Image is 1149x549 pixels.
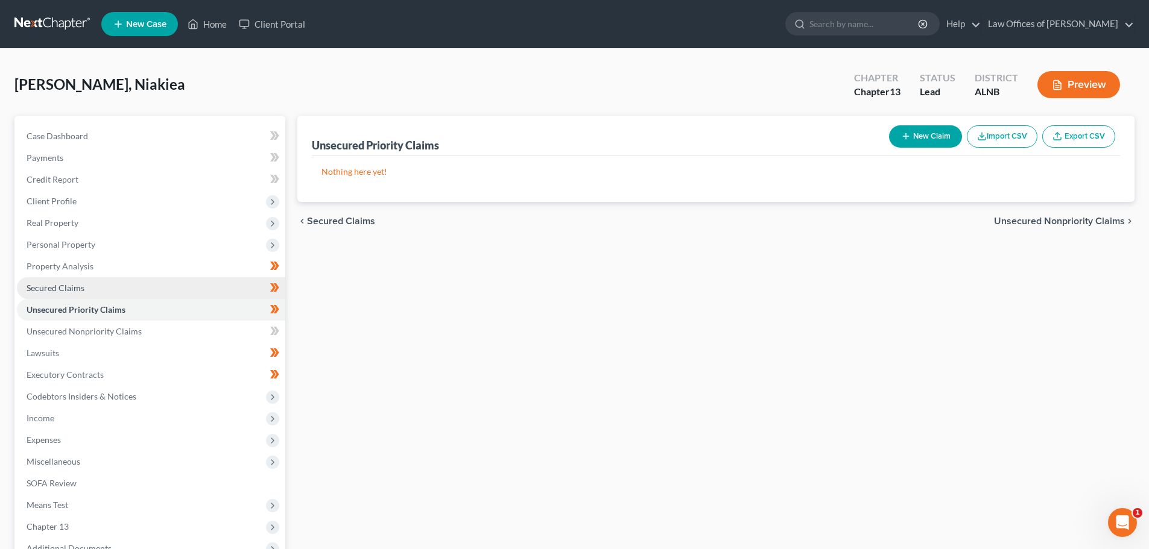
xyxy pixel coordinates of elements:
span: Secured Claims [27,283,84,293]
span: 1 [1133,508,1142,518]
button: chevron_left Secured Claims [297,216,375,226]
span: Income [27,413,54,423]
span: Personal Property [27,239,95,249]
a: Help [940,13,981,35]
span: Secured Claims [307,216,375,226]
span: SOFA Review [27,478,77,488]
span: Real Property [27,218,78,228]
a: Property Analysis [17,256,285,277]
button: New Claim [889,125,962,148]
i: chevron_right [1125,216,1135,226]
a: SOFA Review [17,472,285,494]
span: Miscellaneous [27,456,80,466]
span: Payments [27,152,63,163]
button: Preview [1037,71,1120,98]
a: Secured Claims [17,277,285,299]
i: chevron_left [297,216,307,226]
a: Lawsuits [17,342,285,364]
div: Lead [920,85,955,99]
span: Unsecured Priority Claims [27,304,125,315]
a: Home [182,13,233,35]
span: Property Analysis [27,261,93,271]
span: Case Dashboard [27,131,88,141]
a: Law Offices of [PERSON_NAME] [982,13,1134,35]
span: 13 [890,86,901,97]
div: ALNB [975,85,1018,99]
span: Chapter 13 [27,521,69,532]
iframe: Intercom live chat [1108,508,1137,537]
a: Export CSV [1042,125,1115,148]
a: Credit Report [17,169,285,190]
button: Unsecured Nonpriority Claims chevron_right [994,216,1135,226]
a: Executory Contracts [17,364,285,386]
div: Unsecured Priority Claims [312,138,439,152]
span: Unsecured Nonpriority Claims [27,326,142,336]
span: Codebtors Insiders & Notices [27,391,136,401]
a: Client Portal [233,13,311,35]
span: Executory Contracts [27,369,104,380]
a: Unsecured Priority Claims [17,299,285,321]
span: Expenses [27,434,61,445]
button: Import CSV [967,125,1037,148]
div: Chapter [854,71,901,85]
div: Chapter [854,85,901,99]
span: New Case [126,20,166,29]
span: Credit Report [27,174,78,184]
a: Payments [17,147,285,169]
span: Unsecured Nonpriority Claims [994,216,1125,226]
span: Lawsuits [27,348,59,358]
input: Search by name... [809,13,920,35]
p: Nothing here yet! [321,166,1110,178]
span: [PERSON_NAME], Niakiea [14,75,185,93]
span: Means Test [27,500,68,510]
div: Status [920,71,955,85]
div: District [975,71,1018,85]
a: Unsecured Nonpriority Claims [17,321,285,342]
span: Client Profile [27,196,77,206]
a: Case Dashboard [17,125,285,147]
